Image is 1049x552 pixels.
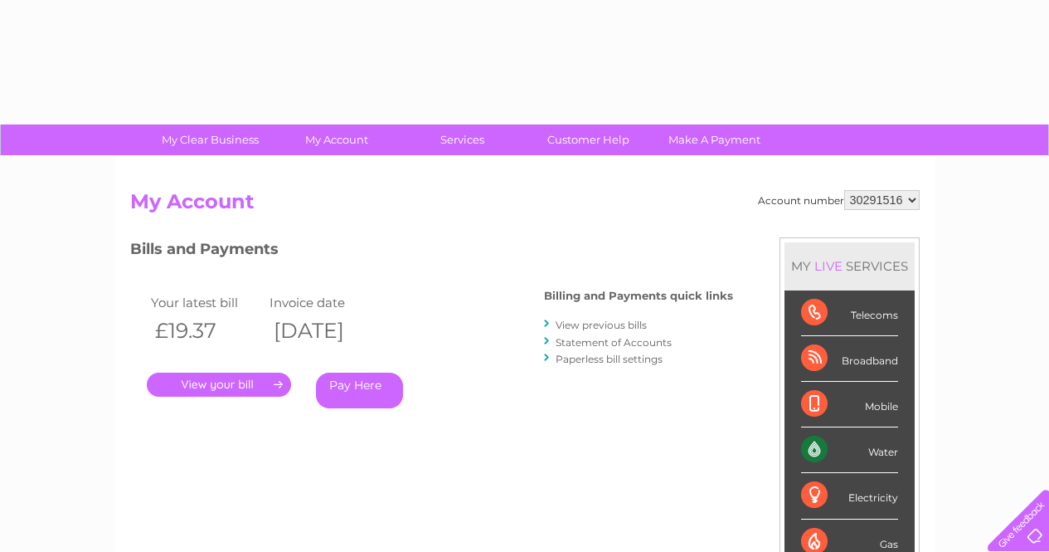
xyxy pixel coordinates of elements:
div: Mobile [801,382,898,427]
div: Telecoms [801,291,898,336]
a: Pay Here [316,373,403,408]
a: Services [394,125,531,155]
a: My Account [268,125,405,155]
a: View previous bills [556,319,647,331]
td: Your latest bill [147,291,266,314]
div: Account number [758,190,920,210]
th: £19.37 [147,314,266,348]
h4: Billing and Payments quick links [544,290,733,302]
div: Broadband [801,336,898,382]
td: Invoice date [265,291,385,314]
div: Water [801,427,898,473]
h3: Bills and Payments [130,237,733,266]
div: Electricity [801,473,898,519]
a: My Clear Business [142,125,279,155]
div: LIVE [811,258,846,274]
h2: My Account [130,190,920,222]
a: . [147,373,291,397]
a: Customer Help [520,125,657,155]
a: Statement of Accounts [556,336,672,349]
a: Paperless bill settings [556,353,663,365]
a: Make A Payment [646,125,783,155]
th: [DATE] [265,314,385,348]
div: MY SERVICES [784,242,915,290]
